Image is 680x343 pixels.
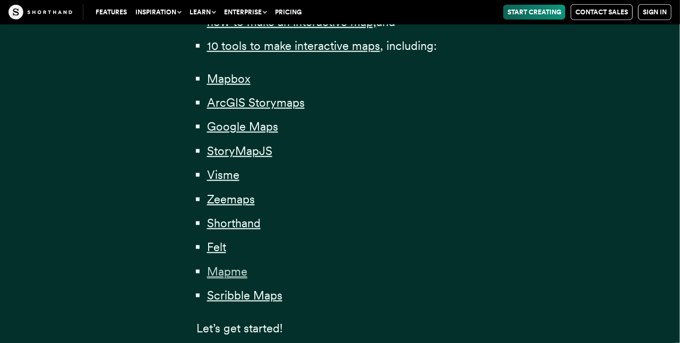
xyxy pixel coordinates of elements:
a: StoryMapJS [207,144,272,158]
span: Mapme [207,264,247,279]
span: Let’s get started! [197,321,283,335]
a: how to make an interactive map, [207,15,376,29]
button: Inspiration [131,5,185,20]
a: Google Maps [207,119,278,133]
a: Visme [207,168,239,182]
a: Shorthand [207,216,261,230]
a: Sign in [638,4,672,20]
a: Felt [207,240,226,254]
a: Features [91,5,131,20]
a: Mapme [207,264,247,278]
a: Contact Sales [571,4,633,20]
a: Scribble Maps [207,288,282,302]
span: and [376,15,395,29]
button: Enterprise [220,5,271,20]
a: Pricing [271,5,306,20]
a: Mapbox [207,72,251,85]
a: ArcGIS Storymaps [207,96,305,109]
a: Start Creating [503,5,565,20]
a: Zeemaps [207,192,255,206]
a: 10 tools to make interactive maps [207,39,380,53]
img: The Craft [8,5,72,20]
span: , including: [380,39,437,53]
button: Learn [185,5,220,20]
